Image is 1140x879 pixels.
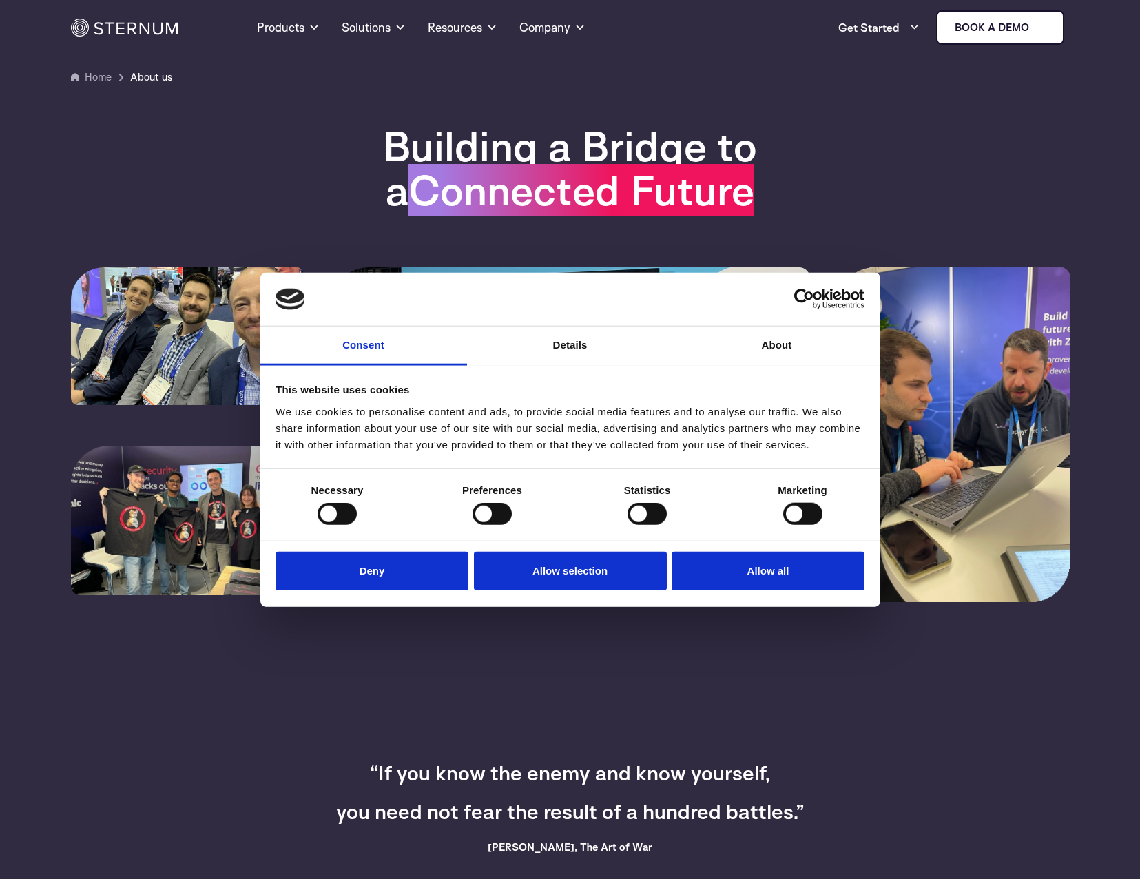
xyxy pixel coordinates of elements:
[342,3,406,52] a: Solutions
[936,10,1064,45] a: Book a demo
[311,484,364,496] strong: Necessary
[276,404,864,453] div: We use cookies to personalise content and ads, to provide social media features and to analyse ou...
[85,70,112,83] a: Home
[130,69,172,85] span: About us
[408,164,754,216] span: Connected Future
[672,551,864,590] button: Allow all
[303,754,837,831] h3: “If you know the enemy and know yourself, you need not fear the result of a hundred battles.”
[467,327,674,366] a: Details
[276,382,864,398] div: This website uses cookies
[276,288,304,310] img: logo
[778,484,827,496] strong: Marketing
[519,3,585,52] a: Company
[276,551,468,590] button: Deny
[836,267,1070,602] img: sternum-zephyr
[474,551,667,590] button: Allow selection
[744,289,864,309] a: Usercentrics Cookiebot - opens in a new window
[624,484,671,496] strong: Statistics
[838,14,920,41] a: Get Started
[1035,22,1046,33] img: sternum iot
[257,3,320,52] a: Products
[462,484,522,496] strong: Preferences
[303,839,837,856] h6: [PERSON_NAME], The Art of War
[674,327,880,366] a: About
[428,3,497,52] a: Resources
[303,124,837,212] h1: Building a Bridge to a
[260,327,467,366] a: Consent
